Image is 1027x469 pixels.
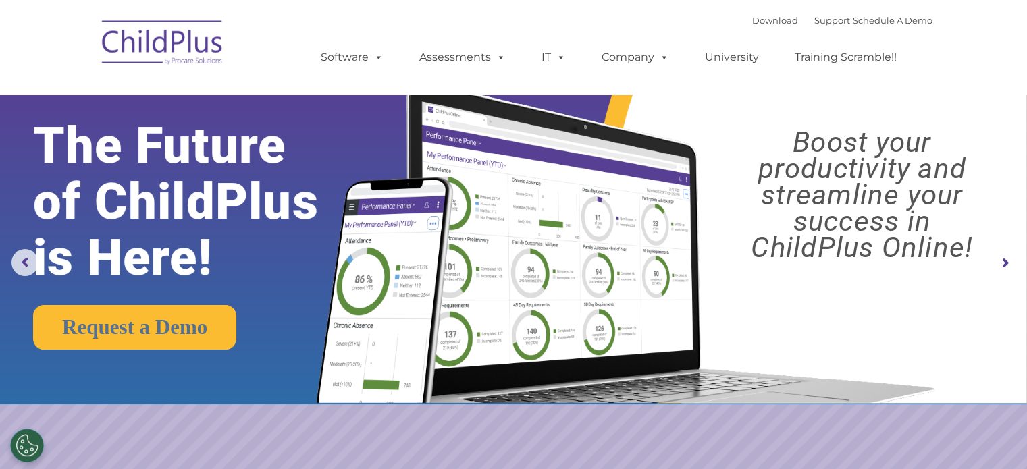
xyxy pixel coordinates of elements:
font: | [752,15,932,26]
a: IT [528,44,579,71]
a: University [691,44,772,71]
rs-layer: Boost your productivity and streamline your success in ChildPlus Online! [710,129,1014,260]
button: Cookies Settings [10,429,44,462]
a: Software [307,44,397,71]
a: Support [814,15,850,26]
a: Company [588,44,683,71]
span: Phone number [188,144,245,155]
span: Last name [188,89,229,99]
a: Training Scramble!! [781,44,910,71]
img: ChildPlus by Procare Solutions [95,11,230,78]
a: Request a Demo [33,305,236,350]
rs-layer: The Future of ChildPlus is Here! [33,117,361,285]
a: Assessments [406,44,519,71]
a: Download [752,15,798,26]
a: Schedule A Demo [853,15,932,26]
